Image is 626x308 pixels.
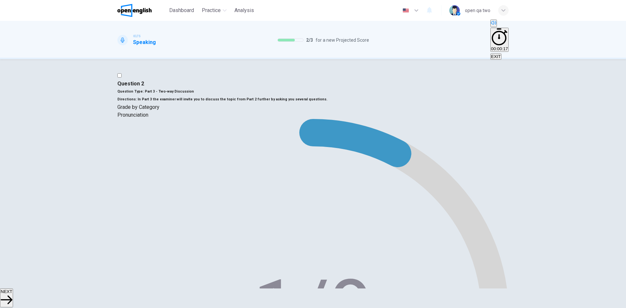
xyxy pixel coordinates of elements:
span: for a new Projected Score [316,36,369,44]
span: Dashboard [169,7,194,14]
span: Pronunciation [117,112,148,118]
span: Part 3 - Two-way Discussion [144,89,194,94]
button: Analysis [232,5,257,16]
span: Analysis [234,7,254,14]
h6: Question Type : [117,88,509,95]
span: In Part 3 the examiner will invite you to discuss the topic from Part 2 further by asking you sev... [138,97,327,101]
span: 00:00:17 [491,46,508,51]
span: Practice [202,7,221,14]
span: EXIT [491,54,501,59]
div: Mute [490,20,509,28]
div: Hide [490,28,509,52]
h4: Question 2 [117,80,509,88]
a: OpenEnglish logo [117,4,167,17]
img: en [402,8,410,13]
span: NEXT [1,289,12,294]
h1: Speaking [133,38,156,46]
span: 2 / 3 [306,36,313,44]
button: Dashboard [167,5,197,16]
h6: Directions : [117,95,509,103]
img: OpenEnglish logo [117,4,152,17]
button: Practice [199,5,229,16]
div: open qa two [465,7,490,14]
button: EXIT [490,53,501,60]
span: IELTS [133,34,141,38]
img: Profile picture [449,5,460,16]
p: Grade by Category [117,103,509,111]
button: 00:00:17 [490,28,509,52]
